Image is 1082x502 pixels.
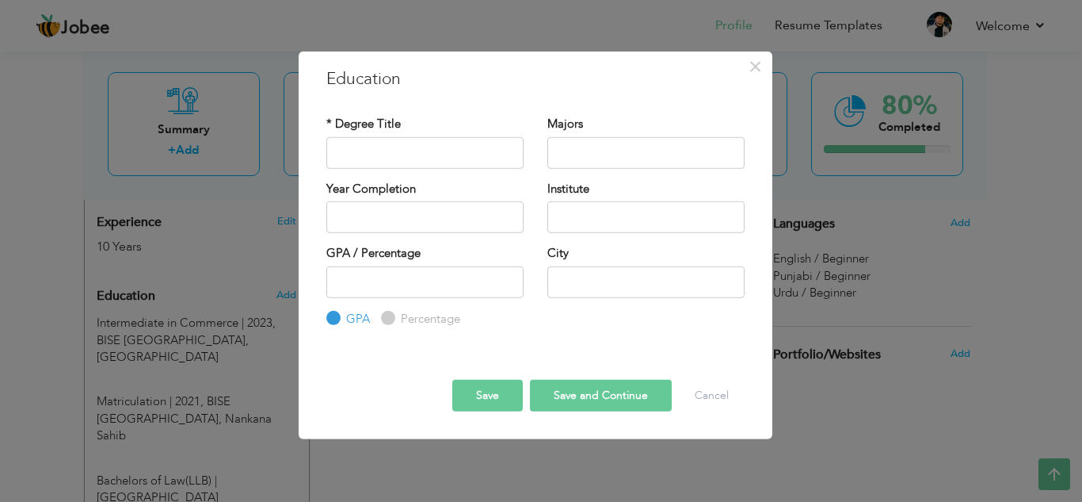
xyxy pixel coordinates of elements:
[547,180,589,197] label: Institute
[452,380,523,412] button: Save
[547,116,583,132] label: Majors
[326,116,401,132] label: * Degree Title
[530,380,672,412] button: Save and Continue
[547,245,569,262] label: City
[326,67,745,90] h3: Education
[749,52,762,80] span: ×
[743,53,768,79] button: Close
[679,380,745,412] button: Cancel
[342,311,370,328] label: GPA
[397,311,460,328] label: Percentage
[326,245,421,262] label: GPA / Percentage
[326,180,416,197] label: Year Completion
